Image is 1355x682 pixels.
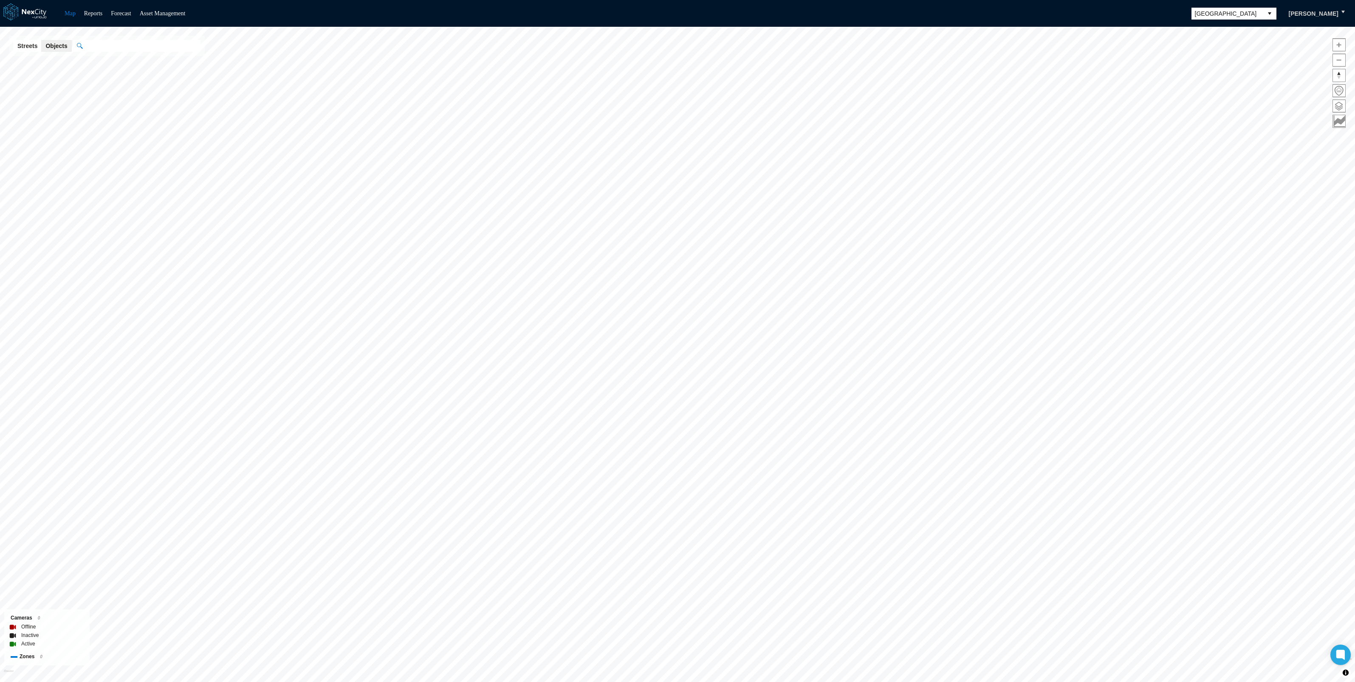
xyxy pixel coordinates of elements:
button: Streets [13,40,42,52]
span: Streets [17,42,37,50]
button: Zoom out [1332,54,1346,67]
span: Objects [45,42,67,50]
a: Asset Management [140,10,186,17]
span: Toggle attribution [1343,668,1348,677]
span: Zoom out [1333,54,1345,66]
label: Active [21,640,35,648]
button: Layers management [1332,99,1346,113]
span: 0 [40,654,42,659]
button: select [1263,8,1276,20]
span: [PERSON_NAME] [1289,9,1338,18]
label: Offline [21,623,36,631]
a: Map [65,10,76,17]
span: [GEOGRAPHIC_DATA] [1195,9,1259,18]
a: Reports [84,10,103,17]
label: Inactive [21,631,39,640]
span: 0 [38,616,40,620]
div: Cameras [11,614,83,623]
button: Reset bearing to north [1332,69,1346,82]
div: Zones [11,652,83,661]
button: Key metrics [1332,115,1346,128]
button: Toggle attribution [1341,668,1351,678]
span: Zoom in [1333,39,1345,51]
a: Mapbox homepage [4,670,14,679]
a: Forecast [111,10,131,17]
button: Objects [41,40,71,52]
button: Home [1332,84,1346,97]
button: [PERSON_NAME] [1280,6,1347,21]
button: Zoom in [1332,38,1346,51]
